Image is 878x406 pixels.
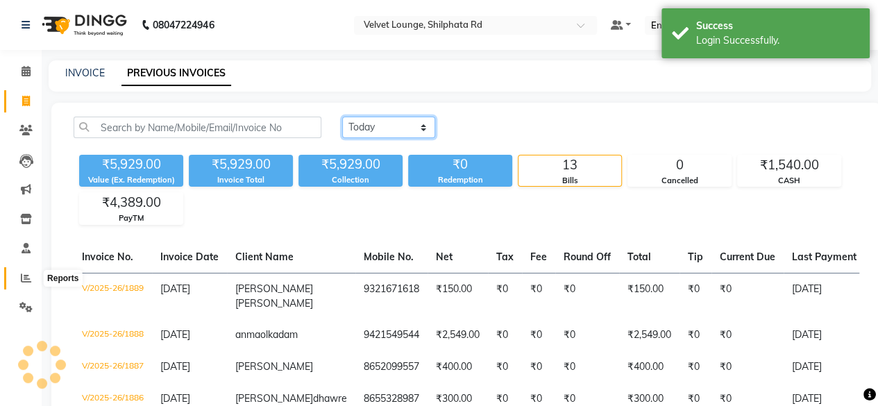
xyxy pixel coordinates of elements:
span: [DATE] [160,282,190,295]
span: Invoice No. [82,251,133,263]
td: ₹0 [679,319,711,351]
span: Round Off [564,251,611,263]
div: PayTM [80,212,183,224]
span: Fee [530,251,547,263]
td: V/2025-26/1889 [74,273,152,319]
td: ₹0 [711,273,784,319]
span: dhawre [313,392,347,405]
img: logo [35,6,130,44]
td: ₹0 [555,351,619,383]
td: ₹150.00 [428,273,488,319]
div: CASH [738,175,841,187]
div: Login Successfully. [696,33,859,48]
span: [PERSON_NAME] [235,297,313,310]
div: ₹1,540.00 [738,155,841,175]
div: ₹0 [408,155,512,174]
span: [DATE] [160,360,190,373]
td: V/2025-26/1888 [74,319,152,351]
td: ₹2,549.00 [619,319,679,351]
input: Search by Name/Mobile/Email/Invoice No [74,117,321,138]
div: ₹4,389.00 [80,193,183,212]
span: anmaol [235,328,268,341]
span: Tip [688,251,703,263]
div: Value (Ex. Redemption) [79,174,183,186]
span: Total [627,251,651,263]
span: Mobile No. [364,251,414,263]
span: [DATE] [160,392,190,405]
td: ₹2,549.00 [428,319,488,351]
td: ₹400.00 [619,351,679,383]
td: ₹0 [522,273,555,319]
div: Collection [298,174,403,186]
a: PREVIOUS INVOICES [121,61,231,86]
td: 9421549544 [355,319,428,351]
td: ₹150.00 [619,273,679,319]
td: ₹0 [488,351,522,383]
div: 13 [518,155,621,175]
td: ₹0 [711,319,784,351]
td: ₹0 [488,319,522,351]
span: Invoice Date [160,251,219,263]
div: Cancelled [628,175,731,187]
td: ₹0 [679,273,711,319]
td: ₹0 [555,319,619,351]
div: ₹5,929.00 [79,155,183,174]
span: Net [436,251,453,263]
b: 08047224946 [153,6,214,44]
div: ₹5,929.00 [298,155,403,174]
span: Current Due [720,251,775,263]
div: Success [696,19,859,33]
td: ₹0 [522,319,555,351]
td: ₹0 [555,273,619,319]
td: V/2025-26/1887 [74,351,152,383]
div: 0 [628,155,731,175]
span: Tax [496,251,514,263]
span: [DATE] [160,328,190,341]
td: 9321671618 [355,273,428,319]
span: kadam [268,328,298,341]
span: Client Name [235,251,294,263]
span: [PERSON_NAME] [235,360,313,373]
td: ₹400.00 [428,351,488,383]
div: ₹5,929.00 [189,155,293,174]
td: ₹0 [679,351,711,383]
td: 8652099557 [355,351,428,383]
div: Bills [518,175,621,187]
span: [PERSON_NAME] [235,392,313,405]
a: INVOICE [65,67,105,79]
div: Reports [44,270,82,287]
td: ₹0 [488,273,522,319]
td: ₹0 [522,351,555,383]
td: ₹0 [711,351,784,383]
div: Invoice Total [189,174,293,186]
span: [PERSON_NAME] [235,282,313,295]
div: Redemption [408,174,512,186]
